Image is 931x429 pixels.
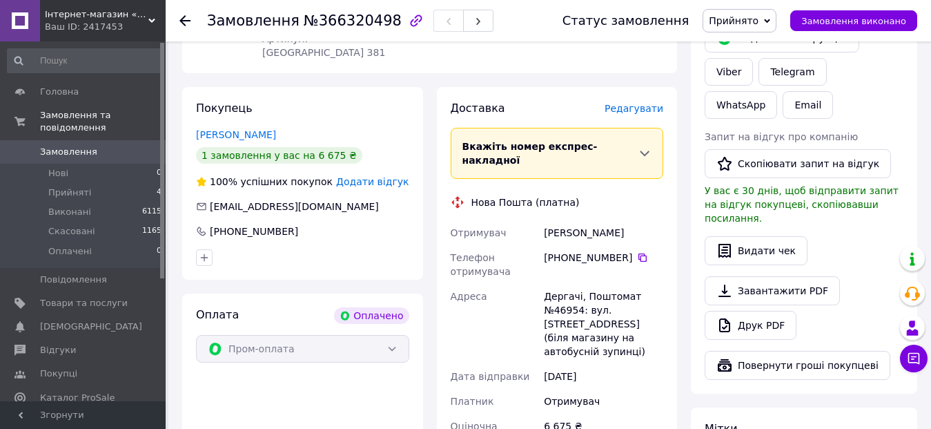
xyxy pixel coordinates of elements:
[48,206,91,218] span: Виконані
[48,245,92,258] span: Оплачені
[705,58,753,86] a: Viber
[451,252,511,277] span: Телефон отримувача
[541,389,666,414] div: Отримувач
[196,102,253,115] span: Покупець
[705,351,890,380] button: Повернути гроші покупцеві
[304,12,402,29] span: №366320498
[451,396,494,407] span: Платник
[900,345,928,372] button: Чат з покупцем
[196,147,362,164] div: 1 замовлення у вас на 6 675 ₴
[45,21,166,33] div: Ваш ID: 2417453
[758,58,826,86] a: Telegram
[705,311,796,340] a: Друк PDF
[210,201,379,212] span: [EMAIL_ADDRESS][DOMAIN_NAME]
[40,86,79,98] span: Головна
[462,141,598,166] span: Вкажіть номер експрес-накладної
[790,10,917,31] button: Замовлення виконано
[157,245,161,258] span: 0
[705,149,891,178] button: Скопіювати запит на відгук
[40,274,107,286] span: Повідомлення
[451,102,505,115] span: Доставка
[48,225,95,238] span: Скасовані
[208,225,300,238] div: [PHONE_NUMBER]
[451,227,507,238] span: Отримувач
[783,91,833,119] button: Email
[45,8,148,21] span: Інтернет-магазин «Ножеман»
[262,33,385,58] span: Артикул: [GEOGRAPHIC_DATA] 381
[40,392,115,404] span: Каталог ProSale
[196,175,333,189] div: успішних покупок
[544,251,663,265] div: [PHONE_NUMBER]
[541,220,666,245] div: [PERSON_NAME]
[40,109,166,134] span: Замовлення та повідомлення
[562,14,689,28] div: Статус замовлення
[605,103,663,114] span: Редагувати
[451,291,487,302] span: Адреса
[541,364,666,389] div: [DATE]
[7,48,163,73] input: Пошук
[40,344,76,356] span: Відгуки
[157,167,161,180] span: 0
[196,308,239,321] span: Оплата
[207,12,300,29] span: Замовлення
[709,15,758,26] span: Прийнято
[705,91,777,119] a: WhatsApp
[48,167,68,180] span: Нові
[40,368,77,380] span: Покупці
[48,187,91,199] span: Прийняті
[801,16,906,26] span: Замовлення виконано
[705,236,807,265] button: Видати чек
[336,176,409,187] span: Додати відгук
[541,284,666,364] div: Дергачі, Поштомат №46954: вул. [STREET_ADDRESS] (біля магазину на автобусній зупинці)
[451,371,530,382] span: Дата відправки
[705,185,899,224] span: У вас є 30 днів, щоб відправити запит на відгук покупцеві, скопіювавши посилання.
[142,206,161,218] span: 6115
[210,176,237,187] span: 100%
[334,307,409,324] div: Оплачено
[705,276,840,305] a: Завантажити PDF
[468,196,583,209] div: Нова Пошта (платна)
[40,297,128,309] span: Товари та послуги
[40,146,97,158] span: Замовлення
[196,129,276,140] a: [PERSON_NAME]
[40,321,142,333] span: [DEMOGRAPHIC_DATA]
[157,187,161,199] span: 4
[179,14,190,28] div: Повернутися назад
[142,225,161,238] span: 1165
[705,131,858,142] span: Запит на відгук про компанію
